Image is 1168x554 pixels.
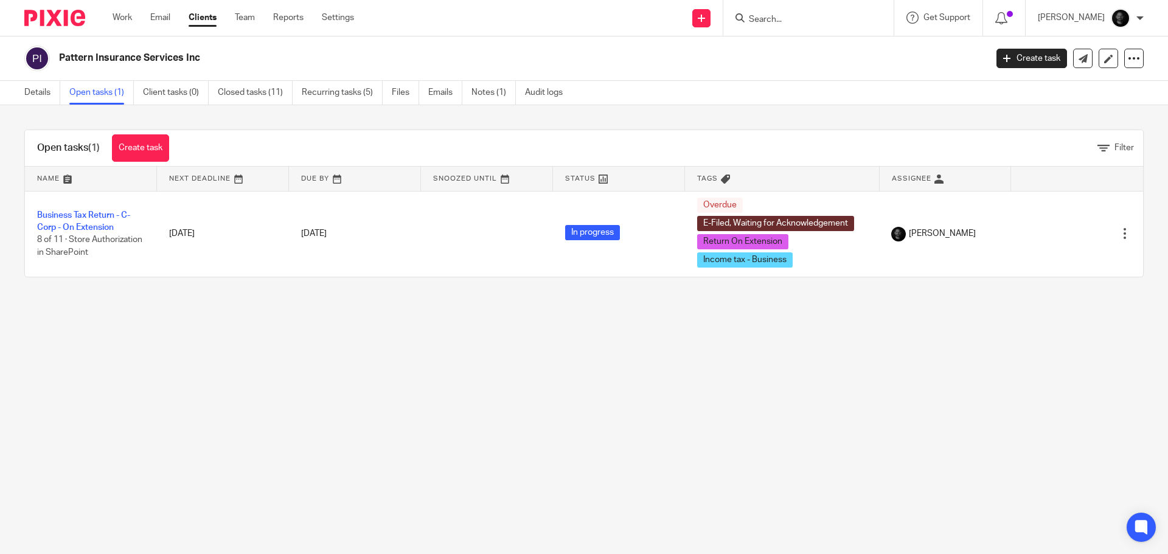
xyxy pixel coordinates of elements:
[37,211,130,232] a: Business Tax Return - C-Corp - On Extension
[428,81,462,105] a: Emails
[302,81,383,105] a: Recurring tasks (5)
[525,81,572,105] a: Audit logs
[697,175,718,182] span: Tags
[565,225,620,240] span: In progress
[37,142,100,154] h1: Open tasks
[322,12,354,24] a: Settings
[273,12,304,24] a: Reports
[150,12,170,24] a: Email
[24,46,50,71] img: svg%3E
[218,81,293,105] a: Closed tasks (11)
[112,134,169,162] a: Create task
[24,81,60,105] a: Details
[143,81,209,105] a: Client tasks (0)
[235,12,255,24] a: Team
[923,13,970,22] span: Get Support
[1111,9,1130,28] img: Chris.jpg
[1038,12,1105,24] p: [PERSON_NAME]
[88,143,100,153] span: (1)
[996,49,1067,68] a: Create task
[301,229,327,238] span: [DATE]
[24,10,85,26] img: Pixie
[471,81,516,105] a: Notes (1)
[392,81,419,105] a: Files
[697,198,743,213] span: Overdue
[113,12,132,24] a: Work
[189,12,217,24] a: Clients
[157,191,289,277] td: [DATE]
[565,175,596,182] span: Status
[748,15,857,26] input: Search
[697,216,854,231] span: E-Filed, Waiting for Acknowledgement
[697,234,788,249] span: Return On Extension
[1114,144,1134,152] span: Filter
[697,252,793,268] span: Income tax - Business
[433,175,497,182] span: Snoozed Until
[909,227,976,240] span: [PERSON_NAME]
[59,52,794,64] h2: Pattern Insurance Services Inc
[69,81,134,105] a: Open tasks (1)
[37,236,142,257] span: 8 of 11 · Store Authorization in SharePoint
[891,227,906,241] img: Chris.jpg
